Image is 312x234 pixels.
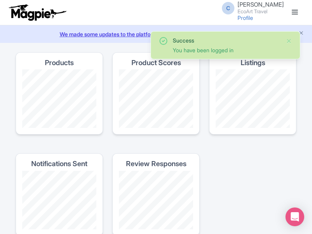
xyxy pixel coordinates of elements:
div: Open Intercom Messenger [285,207,304,226]
span: [PERSON_NAME] [238,1,284,8]
h4: Notifications Sent [31,160,87,168]
small: EcoArt Travel [238,9,284,14]
div: You have been logged in [173,46,280,54]
button: Close [286,36,292,46]
a: C [PERSON_NAME] EcoArt Travel [217,2,284,14]
h4: Listings [241,59,265,67]
h4: Review Responses [126,160,186,168]
span: C [222,2,234,14]
h4: Product Scores [131,59,181,67]
h4: Products [45,59,74,67]
div: Success [173,36,280,44]
a: We made some updates to the platform. Read more about the new layout [5,30,307,38]
a: Profile [238,14,253,21]
img: logo-ab69f6fb50320c5b225c76a69d11143b.png [7,4,67,21]
button: Close announcement [298,29,304,38]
